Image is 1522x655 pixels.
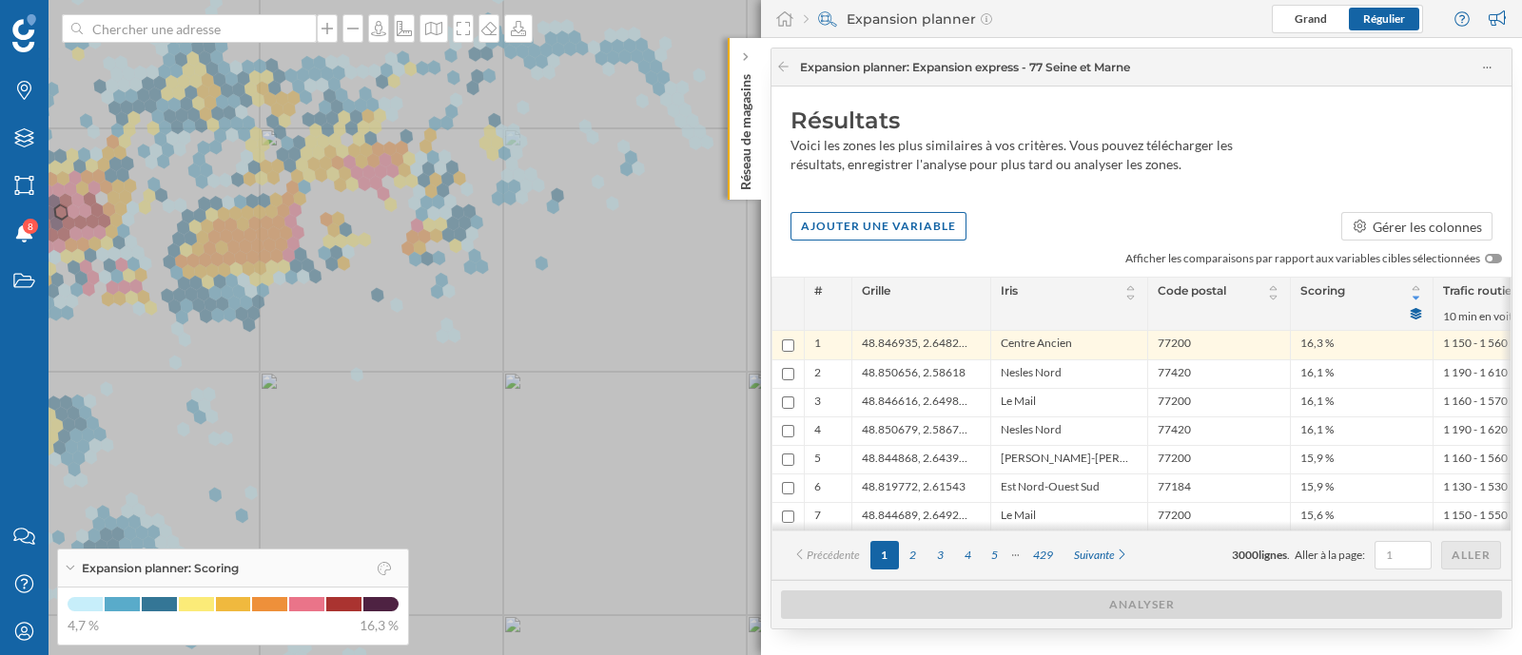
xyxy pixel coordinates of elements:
[814,394,821,412] span: 3
[804,10,992,29] div: Expansion planner
[818,10,837,29] img: search-areas.svg
[1443,479,1508,497] span: 1 130 - 1 530
[1001,282,1018,303] span: Iris
[736,67,755,190] p: Réseau de magasins
[862,336,971,355] span: 48.846935, 2.648247
[790,136,1285,174] div: Voici les zones les plus similaires à vos critères. Vous pouvez télécharger les résultats, enregi...
[1287,548,1290,562] span: .
[1373,217,1482,237] div: Gérer les colonnes
[1158,282,1226,303] span: Code postal
[800,59,1130,76] span: Expansion planner
[814,508,821,526] span: 7
[1158,336,1191,355] span: 77200
[12,14,36,52] img: Logo Geoblink
[1300,282,1345,303] span: Scoring
[1158,422,1191,440] span: 77420
[1158,508,1191,526] span: 77200
[1443,451,1508,469] span: 1 160 - 1 560
[1300,422,1334,440] span: 16,1 %
[814,336,821,355] span: 1
[1001,394,1036,412] span: Le Mail
[1300,336,1334,355] span: 16,3 %
[814,451,821,469] span: 5
[814,365,821,383] span: 2
[1443,394,1508,412] span: 1 160 - 1 570
[360,616,399,635] span: 16,3 %
[1001,365,1062,383] span: Nesles Nord
[1380,546,1426,565] input: 1
[1300,365,1334,383] span: 16,1 %
[82,560,239,577] span: Expansion planner: Scoring
[1259,548,1287,562] span: lignes
[1300,479,1334,497] span: 15,9 %
[30,13,123,30] span: Assistance
[1443,422,1508,440] span: 1 190 - 1 620
[68,616,99,635] span: 4,7 %
[1158,451,1191,469] span: 77200
[1001,336,1072,355] span: Centre Ancien
[1443,365,1508,383] span: 1 190 - 1 610
[1125,250,1480,267] span: Afficher les comparaisons par rapport aux variables cibles sélectionnées
[862,282,890,299] span: Grille
[1295,11,1327,26] span: Grand
[1158,365,1191,383] span: 77420
[1295,547,1365,564] span: Aller à la page:
[862,394,971,412] span: 48.846616, 2.649855
[1363,11,1405,26] span: Régulier
[1001,422,1062,440] span: Nesles Nord
[862,365,966,383] span: 48.850656, 2.58618
[1001,479,1100,497] span: Est Nord-Ouest Sud
[862,422,971,440] span: 48.850679, 2.586796
[790,106,1493,136] div: Résultats
[1300,451,1334,469] span: 15,9 %
[907,60,1130,74] span: : Expansion express - 77 Seine et Marne
[28,217,33,236] span: 8
[1001,451,1128,469] span: [PERSON_NAME]-[PERSON_NAME]
[1158,394,1191,412] span: 77200
[1300,508,1334,526] span: 15,6 %
[1001,508,1036,526] span: Le Mail
[1300,394,1334,412] span: 16,1 %
[814,422,821,440] span: 4
[1232,548,1259,562] span: 3000
[1158,479,1191,497] span: 77184
[814,282,823,299] span: #
[862,451,971,469] span: 48.844868, 2.643978
[814,479,821,497] span: 6
[1443,336,1508,355] span: 1 150 - 1 560
[862,479,966,497] span: 48.819772, 2.61543
[1443,508,1508,526] span: 1 150 - 1 550
[862,508,971,526] span: 48.844689, 2.649279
